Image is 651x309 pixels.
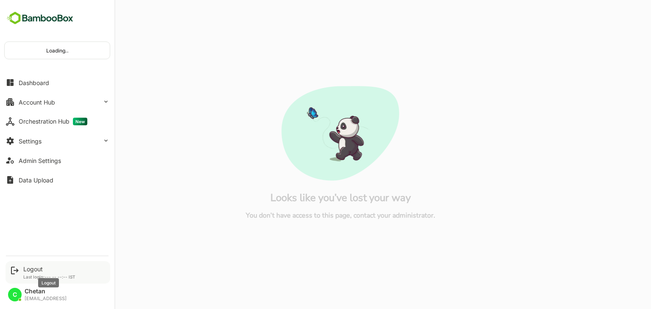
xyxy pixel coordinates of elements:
div: Loading.. [5,42,110,59]
div: Admin Settings [19,157,61,164]
div: Settings [19,138,42,145]
img: BambooboxFullLogoMark.5f36c76dfaba33ec1ec1367b70bb1252.svg [4,10,76,26]
button: Settings [4,132,110,149]
p: Last login: --- -- --:-- IST [23,274,75,279]
h5: Looks like you’ve lost your way [226,191,395,204]
div: Data Upload [19,177,53,184]
div: Dashboard [19,79,49,86]
div: [EMAIL_ADDRESS] [25,296,67,301]
img: No-Access [252,86,370,180]
button: Admin Settings [4,152,110,169]
div: Chetan [25,288,67,295]
div: Orchestration Hub [19,118,87,125]
h6: You don’t have access to this page, contact your administrator. [216,208,406,223]
div: Logout [23,265,75,273]
button: Data Upload [4,171,110,188]
button: Dashboard [4,74,110,91]
div: Account Hub [19,99,55,106]
button: Account Hub [4,94,110,110]
button: Orchestration HubNew [4,113,110,130]
span: New [73,118,87,125]
div: C [8,288,22,301]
